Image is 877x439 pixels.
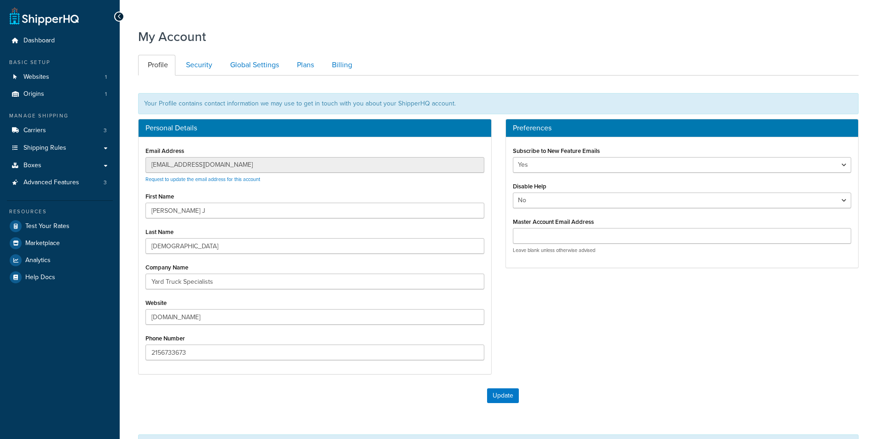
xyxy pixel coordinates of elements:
[23,144,66,152] span: Shipping Rules
[7,112,113,120] div: Manage Shipping
[7,218,113,234] a: Test Your Rates
[23,179,79,187] span: Advanced Features
[105,90,107,98] span: 1
[7,157,113,174] a: Boxes
[7,86,113,103] li: Origins
[513,183,546,190] label: Disable Help
[7,69,113,86] li: Websites
[145,147,184,154] label: Email Address
[104,127,107,135] span: 3
[513,147,600,154] label: Subscribe to New Feature Emails
[7,140,113,157] a: Shipping Rules
[7,174,113,191] a: Advanced Features 3
[513,247,852,254] p: Leave blank unless otherwise advised
[487,388,519,403] button: Update
[145,124,484,132] h3: Personal Details
[145,335,185,342] label: Phone Number
[104,179,107,187] span: 3
[7,32,113,49] a: Dashboard
[138,93,859,114] div: Your Profile contains contact information we may use to get in touch with you about your ShipperH...
[25,222,70,230] span: Test Your Rates
[7,59,113,66] div: Basic Setup
[145,228,174,235] label: Last Name
[7,86,113,103] a: Origins 1
[25,274,55,281] span: Help Docs
[145,299,167,306] label: Website
[7,174,113,191] li: Advanced Features
[23,127,46,135] span: Carriers
[145,176,260,183] a: Request to update the email address for this account
[138,28,206,46] h1: My Account
[105,73,107,81] span: 1
[176,55,220,76] a: Security
[7,235,113,252] a: Marketplace
[23,162,41,170] span: Boxes
[23,73,49,81] span: Websites
[322,55,360,76] a: Billing
[7,252,113,269] a: Analytics
[221,55,286,76] a: Global Settings
[23,37,55,45] span: Dashboard
[145,264,188,271] label: Company Name
[145,193,174,200] label: First Name
[7,122,113,139] a: Carriers 3
[7,69,113,86] a: Websites 1
[7,208,113,216] div: Resources
[25,257,51,264] span: Analytics
[7,122,113,139] li: Carriers
[23,90,44,98] span: Origins
[513,124,852,132] h3: Preferences
[25,240,60,247] span: Marketplace
[10,7,79,25] a: ShipperHQ Home
[513,218,594,225] label: Master Account Email Address
[138,55,175,76] a: Profile
[7,269,113,286] a: Help Docs
[287,55,321,76] a: Plans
